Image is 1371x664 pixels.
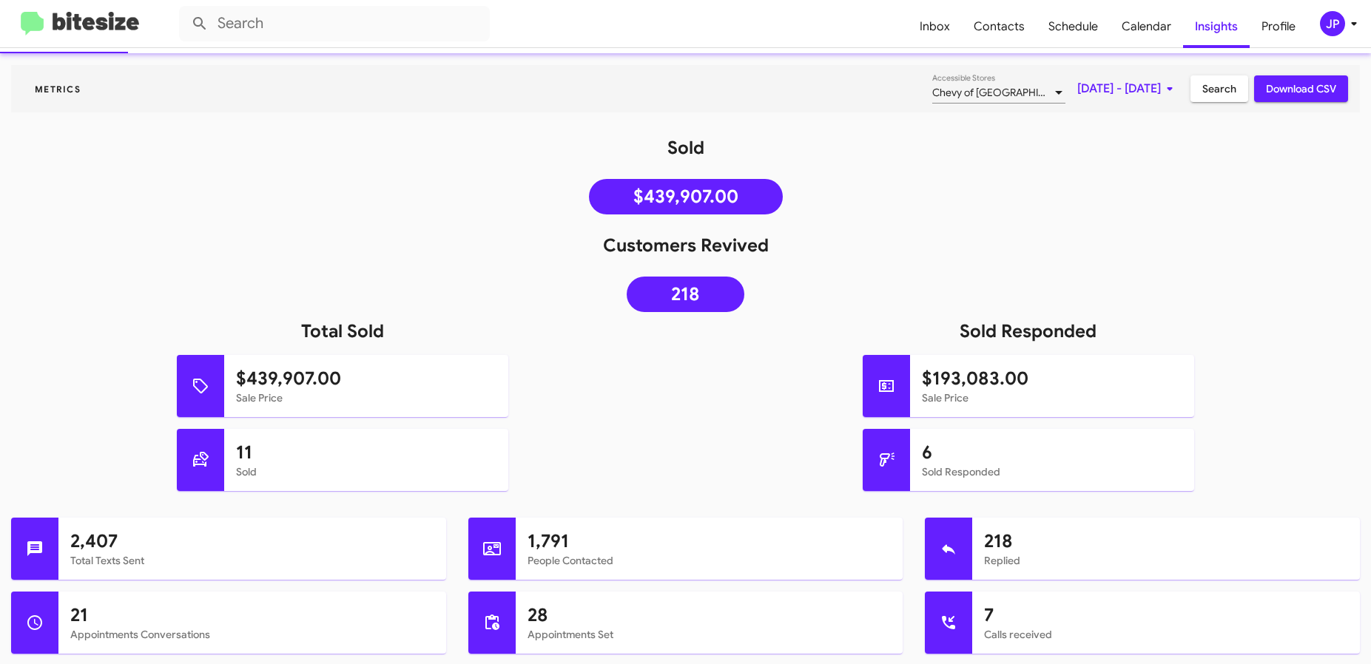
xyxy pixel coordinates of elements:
[1065,75,1190,102] button: [DATE] - [DATE]
[1190,75,1248,102] button: Search
[236,367,496,390] h1: $439,907.00
[70,627,434,642] mat-card-subtitle: Appointments Conversations
[70,553,434,568] mat-card-subtitle: Total Texts Sent
[236,464,496,479] mat-card-subtitle: Sold
[528,627,892,642] mat-card-subtitle: Appointments Set
[962,5,1037,48] a: Contacts
[984,627,1348,642] mat-card-subtitle: Calls received
[1202,75,1236,102] span: Search
[908,5,962,48] a: Inbox
[633,189,738,204] span: $439,907.00
[984,529,1348,553] h1: 218
[1110,5,1183,48] a: Calendar
[922,441,1182,464] h1: 6
[528,603,892,627] h1: 28
[236,390,496,405] mat-card-subtitle: Sale Price
[1307,11,1355,36] button: JP
[70,529,434,553] h1: 2,407
[984,553,1348,568] mat-card-subtitle: Replied
[236,441,496,464] h1: 11
[528,553,892,568] mat-card-subtitle: People Contacted
[1320,11,1345,36] div: JP
[922,367,1182,390] h1: $193,083.00
[1037,5,1110,48] a: Schedule
[23,84,92,95] span: Metrics
[922,390,1182,405] mat-card-subtitle: Sale Price
[922,464,1182,479] mat-card-subtitle: Sold Responded
[671,287,700,302] span: 218
[528,529,892,553] h1: 1,791
[984,603,1348,627] h1: 7
[70,603,434,627] h1: 21
[1183,5,1250,48] a: Insights
[1077,75,1179,102] span: [DATE] - [DATE]
[179,6,490,41] input: Search
[1266,75,1336,102] span: Download CSV
[1254,75,1348,102] button: Download CSV
[1250,5,1307,48] a: Profile
[932,86,1078,99] span: Chevy of [GEOGRAPHIC_DATA]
